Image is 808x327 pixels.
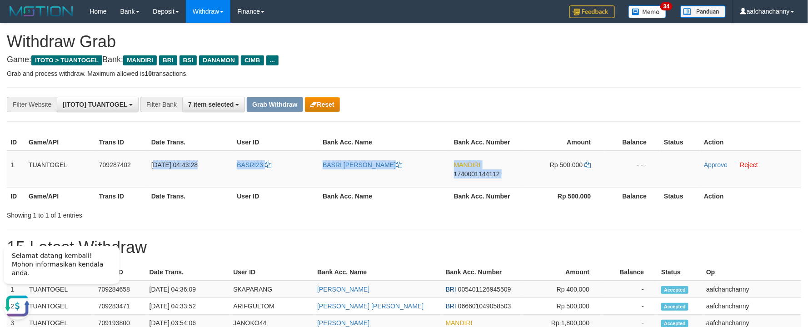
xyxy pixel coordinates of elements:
td: ARIFGULTOM [229,298,314,315]
td: Rp 400,000 [521,281,604,298]
span: [DATE] 04:43:28 [151,161,198,168]
td: - [603,298,658,315]
th: Bank Acc. Name [319,188,450,204]
th: Amount [521,264,604,281]
img: Feedback.jpg [569,5,615,18]
button: Open LiveChat chat widget [4,54,31,82]
span: CIMB [241,55,264,65]
a: Reject [740,161,758,168]
img: panduan.png [680,5,726,18]
td: [DATE] 04:33:52 [146,298,230,315]
th: Date Trans. [148,188,234,204]
span: BRI [159,55,177,65]
a: Approve [704,161,728,168]
button: Grab Withdraw [247,97,303,112]
th: Action [700,188,801,204]
th: Action [700,134,801,151]
th: Bank Acc. Number [450,188,521,204]
span: DANAMON [199,55,239,65]
td: - - - [604,151,660,188]
p: Grab and process withdraw. Maximum allowed is transactions. [7,69,801,78]
th: User ID [229,264,314,281]
h1: Withdraw Grab [7,33,801,51]
button: [ITOTO] TUANTOGEL [57,97,139,112]
th: Rp 500.000 [521,188,605,204]
span: 34 [660,2,673,10]
td: Rp 500,000 [521,298,604,315]
th: Balance [604,134,660,151]
span: BRI [446,302,456,310]
a: BASRI23 [237,161,271,168]
td: aafchanchanny [703,298,801,315]
img: Button%20Memo.svg [628,5,667,18]
th: Balance [603,264,658,281]
img: MOTION_logo.png [7,5,76,18]
a: Copy 500000 to clipboard [584,161,591,168]
span: 709287402 [99,161,131,168]
span: MANDIRI [123,55,157,65]
th: Status [660,134,700,151]
th: Status [658,264,703,281]
span: Accepted [661,303,688,311]
span: Rp 500.000 [550,161,583,168]
span: Accepted [661,286,688,294]
th: User ID [233,188,319,204]
span: 7 item selected [188,101,234,108]
th: Trans ID [95,134,148,151]
th: Game/API [25,188,95,204]
th: Amount [521,134,605,151]
a: [PERSON_NAME] [317,319,369,327]
a: BASRI [PERSON_NAME] [323,161,402,168]
td: 1 [7,151,25,188]
td: [DATE] 04:36:09 [146,281,230,298]
span: Copy 005401126945509 to clipboard [458,286,511,293]
div: Filter Bank [140,97,182,112]
span: MANDIRI [454,161,481,168]
th: Status [660,188,700,204]
th: Bank Acc. Number [450,134,521,151]
button: Reset [305,97,340,112]
a: [PERSON_NAME] [PERSON_NAME] [317,302,424,310]
th: Op [703,264,801,281]
td: aafchanchanny [703,281,801,298]
span: Selamat datang kembali! Mohon informasikan kendala anda. [12,14,103,39]
span: ... [266,55,279,65]
th: Bank Acc. Number [442,264,521,281]
th: Bank Acc. Name [319,134,450,151]
a: [PERSON_NAME] [317,286,369,293]
button: 7 item selected [182,97,245,112]
th: ID [7,188,25,204]
span: [ITOTO] TUANTOGEL [63,101,127,108]
h4: Game: Bank: [7,55,801,64]
th: ID [7,134,25,151]
h1: 15 Latest Withdraw [7,238,801,257]
th: Balance [604,188,660,204]
span: BASRI23 [237,161,263,168]
div: Filter Website [7,97,57,112]
th: Game/API [25,134,95,151]
th: Trans ID [95,188,148,204]
th: Date Trans. [148,134,234,151]
th: User ID [233,134,319,151]
span: Copy 066601049058503 to clipboard [458,302,511,310]
strong: 10 [145,70,152,77]
span: ITOTO > TUANTOGEL [31,55,102,65]
span: Copy 1740001144112 to clipboard [454,170,500,178]
span: BSI [180,55,197,65]
td: TUANTOGEL [25,151,95,188]
td: - [603,281,658,298]
th: Bank Acc. Name [314,264,442,281]
div: Showing 1 to 1 of 1 entries [7,207,330,220]
span: BRI [446,286,456,293]
span: MANDIRI [446,319,473,327]
td: SKAPARANG [229,281,314,298]
th: Date Trans. [146,264,230,281]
